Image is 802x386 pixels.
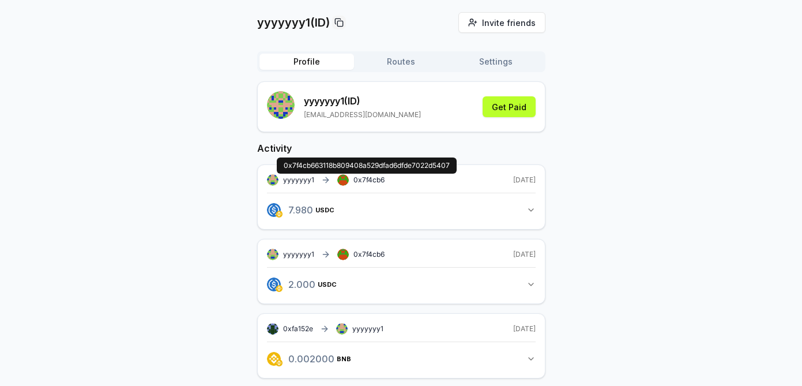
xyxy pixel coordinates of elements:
[318,281,337,288] span: USDC
[276,211,283,218] img: logo.png
[304,110,421,119] p: [EMAIL_ADDRESS][DOMAIN_NAME]
[304,94,421,108] p: yyyyyyy1 (ID)
[267,349,536,369] button: 0.002000BNB
[257,141,545,155] h2: Activity
[283,250,314,259] span: yyyyyyy1
[482,17,536,29] span: Invite friends
[267,200,536,220] button: 7.980USDC
[352,324,383,333] span: yyyyyyy1
[458,12,545,33] button: Invite friends
[267,352,281,366] img: logo.png
[353,175,385,184] span: 0x7f4cb6
[354,54,449,70] button: Routes
[259,54,354,70] button: Profile
[449,54,543,70] button: Settings
[267,203,281,217] img: logo.png
[276,285,283,292] img: logo.png
[257,14,330,31] p: yyyyyyy1(ID)
[283,175,314,185] span: yyyyyyy1
[276,359,283,366] img: logo.png
[353,250,385,258] span: 0x7f4cb6
[337,355,351,362] span: BNB
[284,161,450,170] span: 0x7f4cb663118b809408a529dfad6dfde7022d5407
[267,275,536,294] button: 2.000USDC
[483,96,536,117] button: Get Paid
[283,324,313,333] span: 0xfa152e
[513,175,536,185] span: [DATE]
[513,250,536,259] span: [DATE]
[513,324,536,333] span: [DATE]
[267,278,281,291] img: logo.png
